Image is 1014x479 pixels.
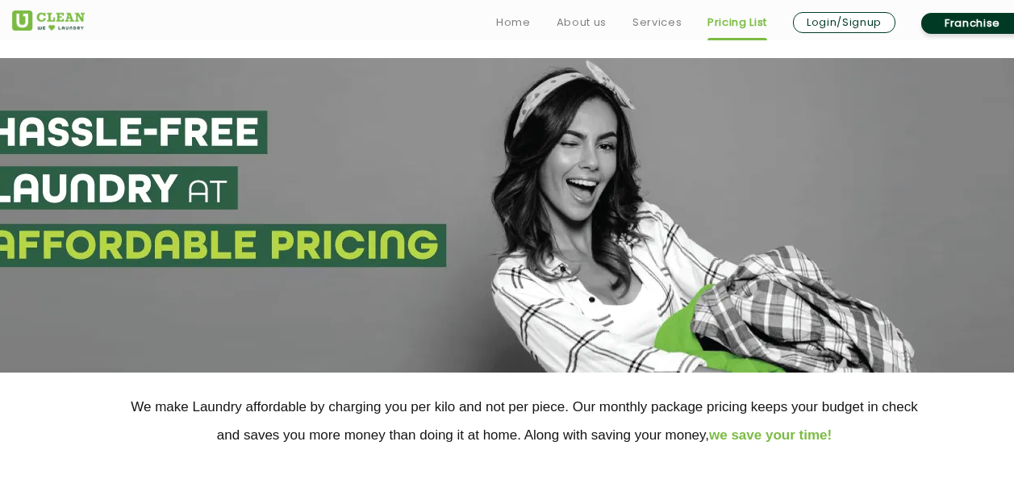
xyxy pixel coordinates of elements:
[707,13,767,32] a: Pricing List
[557,13,607,32] a: About us
[12,10,85,31] img: UClean Laundry and Dry Cleaning
[496,13,531,32] a: Home
[793,12,895,33] a: Login/Signup
[709,427,832,443] span: we save your time!
[632,13,682,32] a: Services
